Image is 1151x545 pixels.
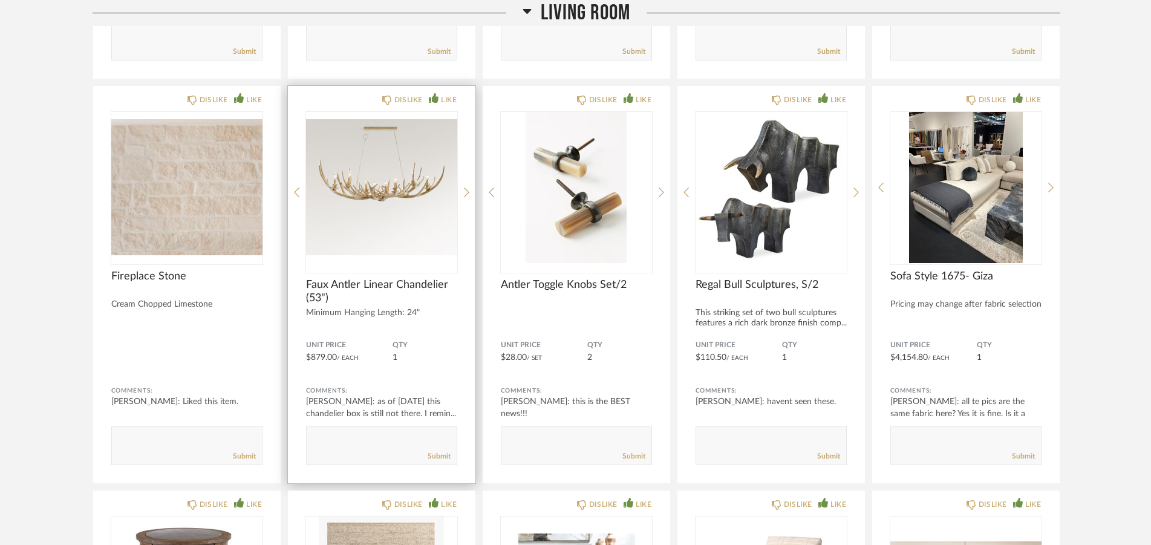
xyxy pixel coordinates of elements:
img: undefined [306,112,457,263]
span: QTY [977,341,1042,350]
div: DISLIKE [979,498,1007,511]
a: Submit [817,451,840,462]
span: $879.00 [306,353,337,362]
span: QTY [587,341,652,350]
span: / Each [928,355,950,361]
span: Sofa Style 1675- Giza [890,270,1042,283]
a: Submit [428,47,451,57]
span: 1 [782,353,787,362]
span: Regal Bull Sculptures, S/2 [696,278,847,292]
img: undefined [696,112,847,263]
div: LIKE [1025,498,1041,511]
div: 0 [501,112,652,263]
div: [PERSON_NAME]: Liked this item. [111,396,262,408]
img: undefined [890,112,1042,263]
span: 1 [393,353,397,362]
span: Fireplace Stone [111,270,262,283]
span: Antler Toggle Knobs Set/2 [501,278,652,292]
div: [PERSON_NAME]: all te pics are the same fabric here? Yes it is fine. Is it a chenille (soft) ... [890,396,1042,432]
div: LIKE [636,498,651,511]
span: QTY [782,341,847,350]
img: undefined [111,112,262,263]
div: DISLIKE [200,498,228,511]
div: This striking set of two bull sculptures features a rich dark bronze finish comp... [696,308,847,328]
div: LIKE [246,94,262,106]
div: [PERSON_NAME]: this is the BEST news!!! [501,396,652,420]
div: LIKE [830,498,846,511]
span: $28.00 [501,353,527,362]
div: LIKE [636,94,651,106]
span: Unit Price [501,341,587,350]
div: DISLIKE [979,94,1007,106]
span: $110.50 [696,353,726,362]
span: 2 [587,353,592,362]
span: Unit Price [696,341,782,350]
div: 0 [306,112,457,263]
a: Submit [622,451,645,462]
div: DISLIKE [589,94,618,106]
div: Comments: [501,385,652,397]
div: Comments: [890,385,1042,397]
div: Minimum Hanging Length: 24" [306,308,457,318]
span: / Each [726,355,748,361]
div: DISLIKE [394,498,423,511]
img: undefined [501,112,652,263]
a: Submit [428,451,451,462]
div: DISLIKE [784,498,812,511]
div: [PERSON_NAME]: as of [DATE] this chandelier box is still not there. I remin... [306,396,457,420]
div: DISLIKE [589,498,618,511]
div: DISLIKE [394,94,423,106]
span: / Set [527,355,542,361]
span: 1 [977,353,982,362]
div: LIKE [1025,94,1041,106]
div: LIKE [441,94,457,106]
div: 0 [696,112,847,263]
div: DISLIKE [784,94,812,106]
div: LIKE [441,498,457,511]
a: Submit [622,47,645,57]
div: Cream Chopped Limestone [111,299,262,310]
a: Submit [1012,47,1035,57]
div: Comments: [696,385,847,397]
div: DISLIKE [200,94,228,106]
a: Submit [1012,451,1035,462]
span: QTY [393,341,457,350]
span: $4,154.80 [890,353,928,362]
div: Comments: [111,385,262,397]
span: Faux Antler Linear Chandelier (53") [306,278,457,305]
div: Pricing may change after fabric selection [890,299,1042,310]
div: LIKE [246,498,262,511]
span: / Each [337,355,359,361]
div: Comments: [306,385,457,397]
span: Unit Price [306,341,393,350]
span: Unit Price [890,341,977,350]
a: Submit [233,47,256,57]
div: LIKE [830,94,846,106]
div: [PERSON_NAME]: havent seen these. [696,396,847,408]
a: Submit [233,451,256,462]
a: Submit [817,47,840,57]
